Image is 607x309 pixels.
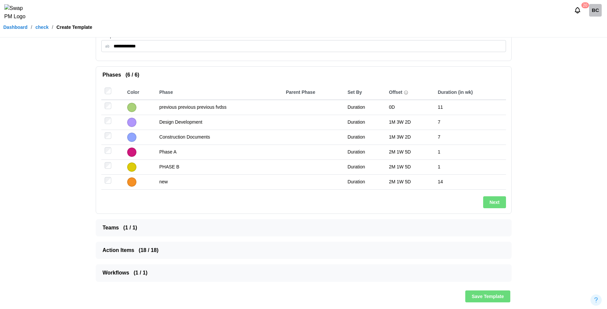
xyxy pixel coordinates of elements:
button: Phases (6 / 6) [96,67,511,83]
div: Phases (6 / 6) [96,84,511,214]
div: / [31,25,32,30]
button: Teams (1 / 1) [96,219,511,236]
div: Template Details [96,30,511,61]
button: Next [483,196,506,208]
td: 1M 3W 2D [385,115,434,130]
td: 1 [434,159,506,174]
span: Save Template [472,291,504,302]
button: Save Template [465,290,510,302]
span: Action Items ( 18 / 18 ) [103,242,499,259]
td: 1 [434,145,506,159]
div: Parent Phase [286,89,341,96]
button: Action Items (18 / 18) [96,242,511,259]
td: 2M 1W 5D [385,145,434,159]
td: previous previous previous fvdss [156,100,282,115]
td: 14 [434,174,506,189]
button: Notifications [572,5,583,16]
td: Construction Documents [156,130,282,145]
td: 2M 1W 5D [385,174,434,189]
td: Duration [344,174,385,189]
td: Design Development [156,115,282,130]
td: 0D [385,100,434,115]
td: Duration [344,159,385,174]
span: Offset [389,89,402,96]
td: new [156,174,282,189]
td: 1M 3W 2D [385,130,434,145]
td: 2M 1W 5D [385,159,434,174]
img: Swap PM Logo [4,4,31,21]
td: Phase A [156,145,282,159]
td: Duration [344,145,385,159]
span: Teams ( 1 / 1 ) [103,219,499,236]
div: Color [127,89,153,96]
div: / [52,25,53,30]
button: Workflows (1 / 1) [96,265,511,281]
td: Duration [344,115,385,130]
td: 7 [434,130,506,145]
div: Set By [347,89,382,96]
span: Next [489,197,499,208]
td: Duration [344,130,385,145]
div: Duration (in wk) [438,89,503,96]
a: Dashboard [3,25,27,30]
div: BC [589,4,602,17]
a: Billing check [589,4,602,17]
div: Create Template [57,25,92,30]
td: 7 [434,115,506,130]
td: PHASE B [156,159,282,174]
span: Phases ( 6 / 6 ) [103,67,499,83]
div: Phase [159,89,279,96]
td: 11 [434,100,506,115]
span: Workflows ( 1 / 1 ) [103,265,499,281]
div: 20 [581,2,589,8]
td: Duration [344,100,385,115]
a: check [35,25,49,30]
